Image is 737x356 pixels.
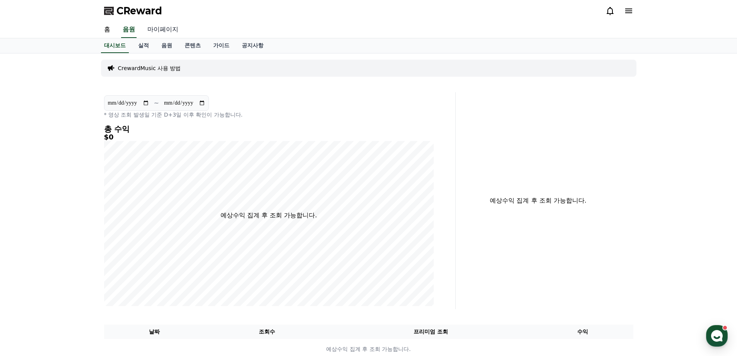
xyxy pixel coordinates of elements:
[329,325,532,339] th: 프리미엄 조회
[71,258,80,264] span: 대화
[104,5,162,17] a: CReward
[236,38,270,53] a: 공지사항
[104,133,434,141] h5: $0
[207,38,236,53] a: 가이드
[141,22,185,38] a: 마이페이지
[2,246,51,265] a: 홈
[101,38,129,53] a: 대시보드
[155,38,178,53] a: 음원
[116,5,162,17] span: CReward
[118,64,181,72] a: CrewardMusic 사용 방법
[178,38,207,53] a: 콘텐츠
[205,325,329,339] th: 조회수
[154,98,159,108] p: ~
[104,111,434,119] p: * 영상 조회 발생일 기준 D+3일 이후 확인이 가능합니다.
[104,125,434,133] h4: 총 수익
[532,325,633,339] th: 수익
[462,196,615,205] p: 예상수익 집계 후 조회 가능합니다.
[100,246,149,265] a: 설정
[132,38,155,53] a: 실적
[121,22,137,38] a: 음원
[221,211,317,220] p: 예상수익 집계 후 조회 가능합니다.
[24,257,29,263] span: 홈
[120,257,129,263] span: 설정
[104,325,205,339] th: 날짜
[51,246,100,265] a: 대화
[104,345,633,353] p: 예상수익 집계 후 조회 가능합니다.
[98,22,116,38] a: 홈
